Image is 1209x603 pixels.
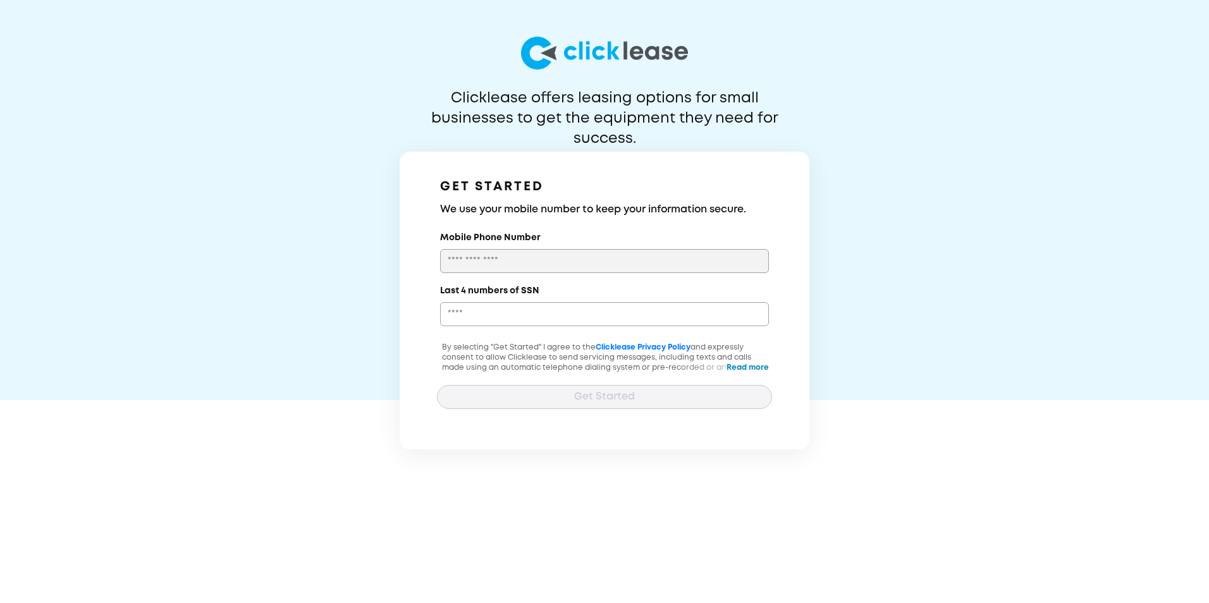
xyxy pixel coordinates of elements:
p: By selecting "Get Started" I agree to the and expressly consent to allow Clicklease to send servi... [437,343,772,403]
label: Last 4 numbers of SSN [440,284,539,297]
h3: We use your mobile number to keep your information secure. [440,202,769,217]
h1: GET STARTED [440,177,769,197]
a: Clicklease Privacy Policy [596,344,690,351]
p: Clicklease offers leasing options for small businesses to get the equipment they need for success. [400,88,809,129]
img: logo-larg [521,37,688,70]
label: Mobile Phone Number [440,231,541,244]
button: Get Started [437,385,772,409]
